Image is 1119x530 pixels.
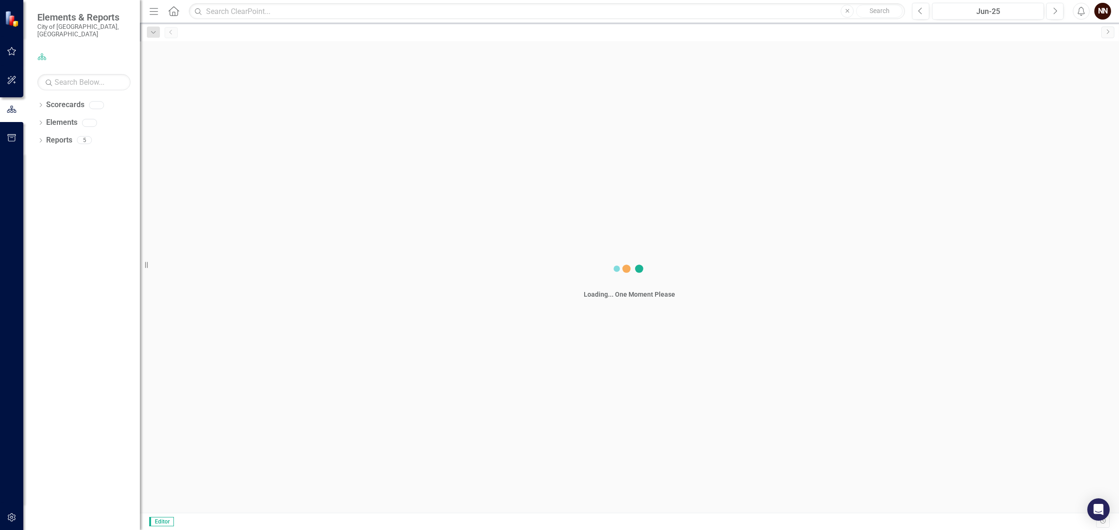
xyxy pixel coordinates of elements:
span: Search [870,7,890,14]
button: Search [856,5,903,18]
a: Reports [46,135,72,146]
div: Loading... One Moment Please [584,290,675,299]
img: ClearPoint Strategy [5,11,21,27]
button: NN [1094,3,1111,20]
small: City of [GEOGRAPHIC_DATA], [GEOGRAPHIC_DATA] [37,23,131,38]
div: Open Intercom Messenger [1087,498,1110,521]
div: Jun-25 [935,6,1041,17]
button: Jun-25 [932,3,1044,20]
input: Search Below... [37,74,131,90]
span: Elements & Reports [37,12,131,23]
div: 5 [77,136,92,144]
a: Elements [46,117,77,128]
input: Search ClearPoint... [189,3,905,20]
a: Scorecards [46,100,84,110]
span: Editor [149,517,174,526]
